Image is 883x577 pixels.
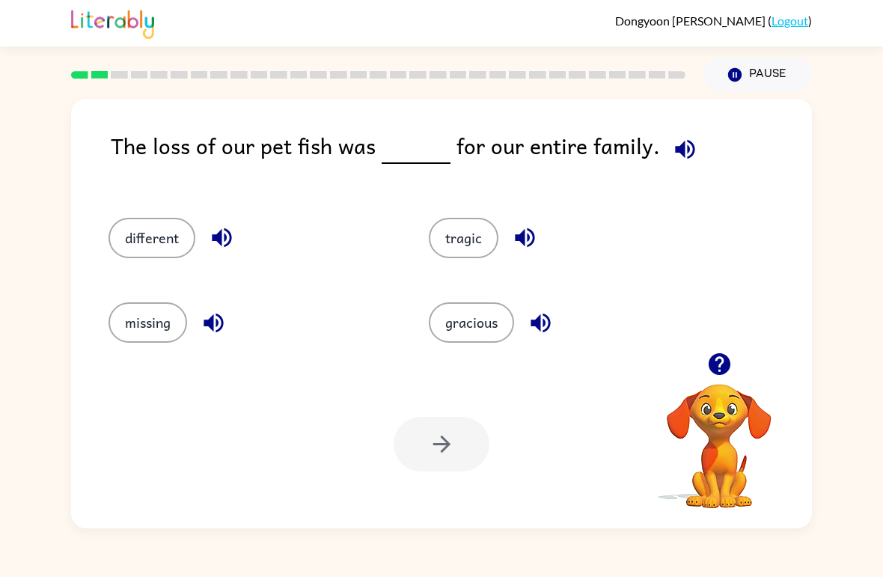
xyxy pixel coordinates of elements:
[109,302,187,343] button: missing
[615,13,812,28] div: ( )
[772,13,808,28] a: Logout
[111,129,812,188] div: The loss of our pet fish was for our entire family.
[429,302,514,343] button: gracious
[71,6,154,39] img: Literably
[703,58,812,92] button: Pause
[644,361,794,510] video: Your browser must support playing .mp4 files to use Literably. Please try using another browser.
[109,218,195,258] button: different
[429,218,498,258] button: tragic
[615,13,768,28] span: Dongyoon [PERSON_NAME]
